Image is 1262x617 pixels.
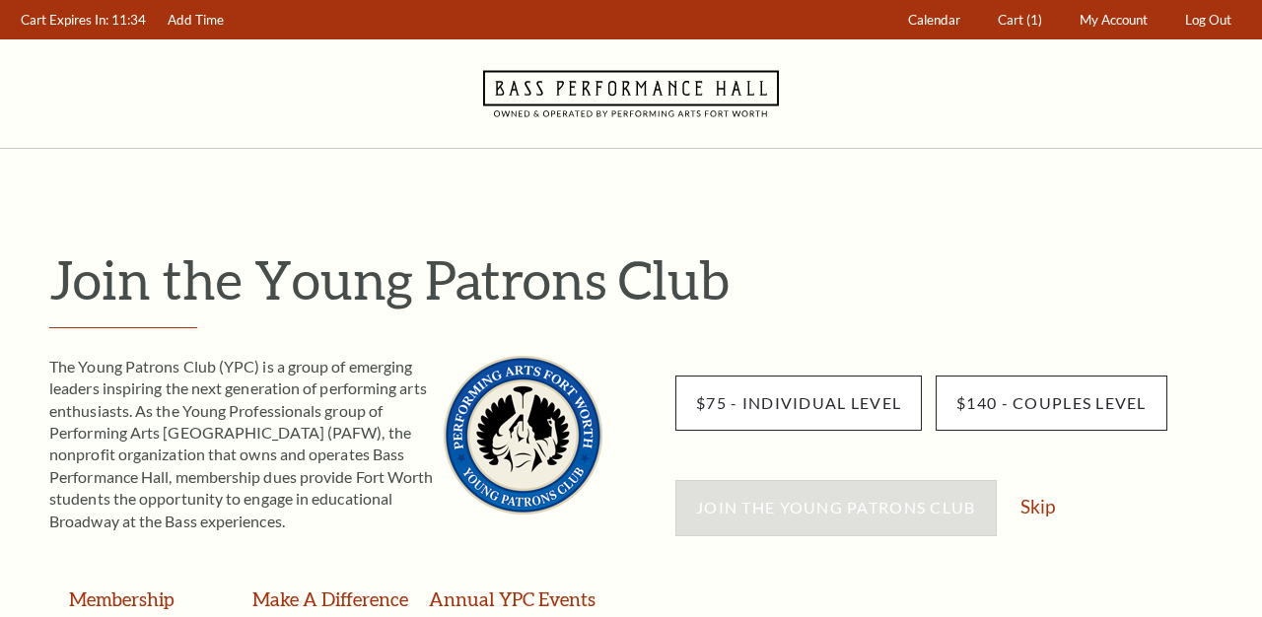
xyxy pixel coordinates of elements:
h3: Make A Difference [252,583,409,615]
input: $75 - Individual Level [675,376,922,431]
a: Skip [1020,497,1055,515]
span: My Account [1080,12,1148,28]
span: Calendar [908,12,960,28]
span: Cart Expires In: [21,12,108,28]
h1: Join the Young Patrons Club [49,247,1242,311]
p: The Young Patrons Club (YPC) is a group of emerging leaders inspiring the next generation of perf... [49,356,602,532]
a: Log Out [1176,1,1241,39]
span: Cart [998,12,1023,28]
input: $140 - Couples Level [936,376,1167,431]
span: 11:34 [111,12,146,28]
button: Join the Young Patrons Club [675,480,997,535]
a: Cart (1) [989,1,1052,39]
span: (1) [1026,12,1042,28]
a: Add Time [159,1,234,39]
a: My Account [1071,1,1157,39]
span: Join the Young Patrons Club [696,498,976,516]
a: Calendar [899,1,970,39]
